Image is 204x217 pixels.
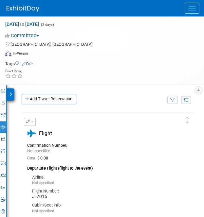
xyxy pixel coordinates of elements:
[19,22,25,27] span: to
[5,50,191,59] div: Event Format
[5,21,39,27] span: [DATE] [DATE]
[7,6,39,12] img: ExhibitDay
[185,3,199,14] button: Menu
[32,180,54,185] span: Not specified
[27,156,51,160] span: 0.00
[39,130,52,136] span: Flight
[5,32,42,39] button: Committed
[5,51,11,56] img: Format-Inperson.png
[32,209,54,213] span: Not specified
[27,149,50,153] span: Not specified
[22,94,76,104] a: Add Travel Reservation
[22,62,33,66] a: Edit
[27,130,36,137] i: Flight
[40,23,54,27] span: (3 days)
[170,98,175,102] i: Filter by Traveler
[10,42,92,47] span: [GEOGRAPHIC_DATA], [GEOGRAPHIC_DATA]
[5,70,23,73] div: Event Rating
[5,60,33,67] td: Tags
[32,188,179,194] div: Flight Number:
[32,202,179,208] div: Cabin/Seat Info:
[12,51,28,56] div: In-Person
[186,117,189,124] i: Click and drag to move item
[32,194,179,200] div: JL7016
[27,162,179,172] div: Departure Flight (flight to the event)
[27,156,40,160] span: Cost: $
[27,141,72,148] div: Confirmation Number:
[32,175,179,180] div: Airline:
